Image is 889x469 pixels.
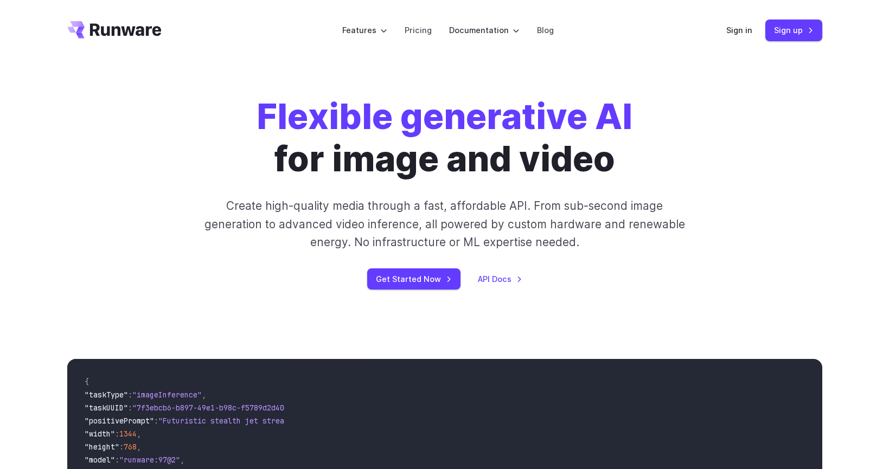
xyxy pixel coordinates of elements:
a: Sign in [726,24,752,36]
a: Pricing [405,24,432,36]
span: "taskType" [85,390,128,400]
span: , [137,442,141,452]
p: Create high-quality media through a fast, affordable API. From sub-second image generation to adv... [203,197,686,251]
label: Documentation [449,24,520,36]
span: 1344 [119,429,137,439]
a: Sign up [765,20,822,41]
span: "model" [85,455,115,465]
span: : [119,442,124,452]
span: , [137,429,141,439]
span: : [154,416,158,426]
h1: for image and video [257,95,632,179]
span: "7f3ebcb6-b897-49e1-b98c-f5789d2d40d7" [132,403,297,413]
label: Features [342,24,387,36]
span: "Futuristic stealth jet streaking through a neon-lit cityscape with glowing purple exhaust" [158,416,553,426]
span: "taskUUID" [85,403,128,413]
span: 768 [124,442,137,452]
span: "width" [85,429,115,439]
span: : [115,429,119,439]
span: , [180,455,184,465]
a: Go to / [67,21,162,38]
span: "imageInference" [132,390,202,400]
span: : [115,455,119,465]
strong: Flexible generative AI [257,95,632,138]
span: : [128,390,132,400]
span: { [85,377,89,387]
span: "runware:97@2" [119,455,180,465]
a: Blog [537,24,554,36]
span: "height" [85,442,119,452]
a: API Docs [478,273,522,285]
span: : [128,403,132,413]
span: "positivePrompt" [85,416,154,426]
a: Get Started Now [367,268,461,290]
span: , [202,390,206,400]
